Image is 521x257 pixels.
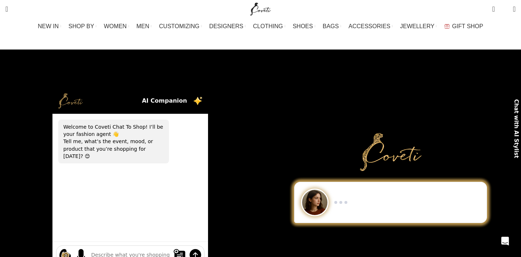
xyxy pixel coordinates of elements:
span: CUSTOMIZING [159,23,200,30]
span: BAGS [323,23,339,30]
div: Main navigation [2,19,519,34]
span: CLOTHING [253,23,283,30]
a: Search [2,2,12,16]
span: DESIGNERS [209,23,243,30]
a: JEWELLERY [400,19,437,34]
a: Site logo [249,5,273,12]
span: SHOP BY [68,23,94,30]
img: GiftBag [444,24,450,29]
a: WOMEN [104,19,129,34]
span: WOMEN [104,23,127,30]
div: Open Intercom Messenger [496,232,514,250]
a: MEN [136,19,152,34]
a: CLOTHING [253,19,285,34]
a: ACCESSORIES [348,19,393,34]
span: NEW IN [38,23,59,30]
div: Chat to Shop demo [270,182,512,223]
span: ACCESSORIES [348,23,390,30]
div: My Wishlist [500,2,508,16]
span: 0 [493,4,498,9]
span: MEN [136,23,149,30]
a: SHOES [293,19,315,34]
a: CUSTOMIZING [159,19,202,34]
img: Primary Gold [360,133,422,171]
a: SHOP BY [68,19,97,34]
a: 0 [488,2,498,16]
span: SHOES [293,23,313,30]
a: GIFT SHOP [444,19,483,34]
span: 0 [502,7,507,13]
a: DESIGNERS [209,19,246,34]
span: JEWELLERY [400,23,435,30]
span: GIFT SHOP [452,23,483,30]
a: BAGS [323,19,341,34]
a: NEW IN [38,19,62,34]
